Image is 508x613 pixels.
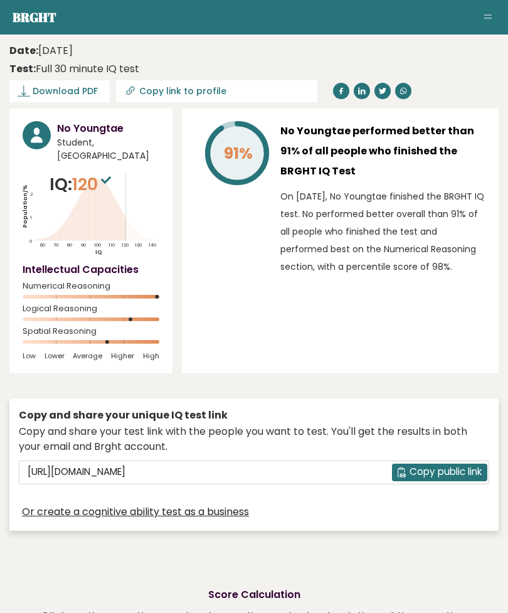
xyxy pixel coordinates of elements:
tspan: 110 [108,242,115,248]
tspan: 120 [122,242,129,248]
tspan: Population/% [21,184,29,228]
p: IQ: [50,172,114,197]
tspan: 60 [40,242,45,248]
span: Download PDF [33,85,98,98]
span: Average [73,351,102,360]
span: Copy public link [410,465,482,479]
h3: No Youngtae performed better than 91% of all people who finished the BRGHT IQ Test [280,121,485,181]
span: Low [23,351,36,360]
a: Download PDF [9,80,110,102]
tspan: 1 [30,214,32,221]
b: Date: [9,43,38,58]
tspan: 130 [135,242,142,248]
span: Spatial Reasoning [23,329,159,334]
a: Or create a cognitive ability test as a business [22,504,249,520]
h3: No Youngtae [57,121,159,136]
button: Toggle navigation [480,10,495,25]
span: Numerical Reasoning [23,284,159,289]
span: Lower [45,351,65,360]
p: On [DATE], No Youngtae finished the BRGHT IQ test. No performed better overall than 91% of all pe... [280,188,485,275]
time: [DATE] [9,43,73,58]
div: Copy and share your test link with the people you want to test. You'll get the results in both yo... [19,424,489,454]
span: Higher [111,351,134,360]
span: Logical Reasoning [23,306,159,311]
div: Full 30 minute IQ test [9,61,139,77]
span: High [143,351,159,360]
tspan: 140 [149,242,157,248]
h4: Intellectual Capacities [23,262,159,277]
tspan: IQ [96,248,103,256]
tspan: 70 [54,242,59,248]
h2: Score Calculation [208,587,300,602]
span: Student, [GEOGRAPHIC_DATA] [57,136,159,163]
tspan: 90 [81,242,86,248]
tspan: 2 [30,191,33,198]
div: Copy and share your unique IQ test link [19,408,489,423]
a: Brght [13,9,56,26]
span: 120 [72,173,114,196]
tspan: 100 [95,242,102,248]
tspan: 80 [67,242,72,248]
button: Copy public link [392,464,487,481]
tspan: 0 [30,238,33,245]
tspan: 91% [224,142,253,164]
b: Test: [9,61,36,76]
